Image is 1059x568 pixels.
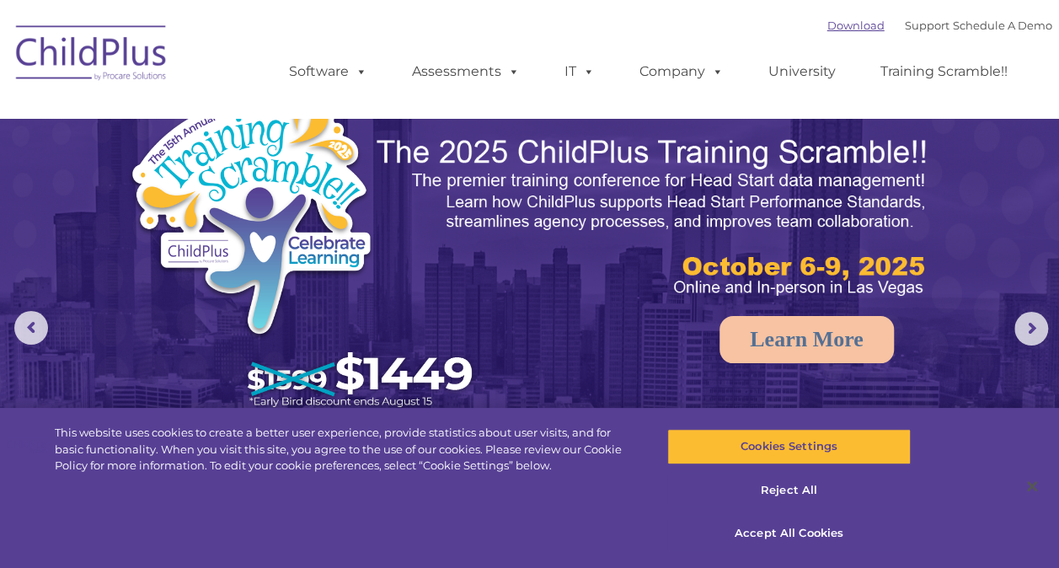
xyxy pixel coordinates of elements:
[667,473,911,508] button: Reject All
[719,316,894,363] a: Learn More
[864,55,1024,88] a: Training Scramble!!
[667,429,911,464] button: Cookies Settings
[905,19,949,32] a: Support
[623,55,741,88] a: Company
[953,19,1052,32] a: Schedule A Demo
[827,19,885,32] a: Download
[55,425,635,474] div: This website uses cookies to create a better user experience, provide statistics about user visit...
[827,19,1052,32] font: |
[1014,468,1051,505] button: Close
[272,55,384,88] a: Software
[667,516,911,551] button: Accept All Cookies
[548,55,612,88] a: IT
[8,13,176,98] img: ChildPlus by Procare Solutions
[234,111,286,124] span: Last name
[395,55,537,88] a: Assessments
[751,55,853,88] a: University
[234,180,306,193] span: Phone number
